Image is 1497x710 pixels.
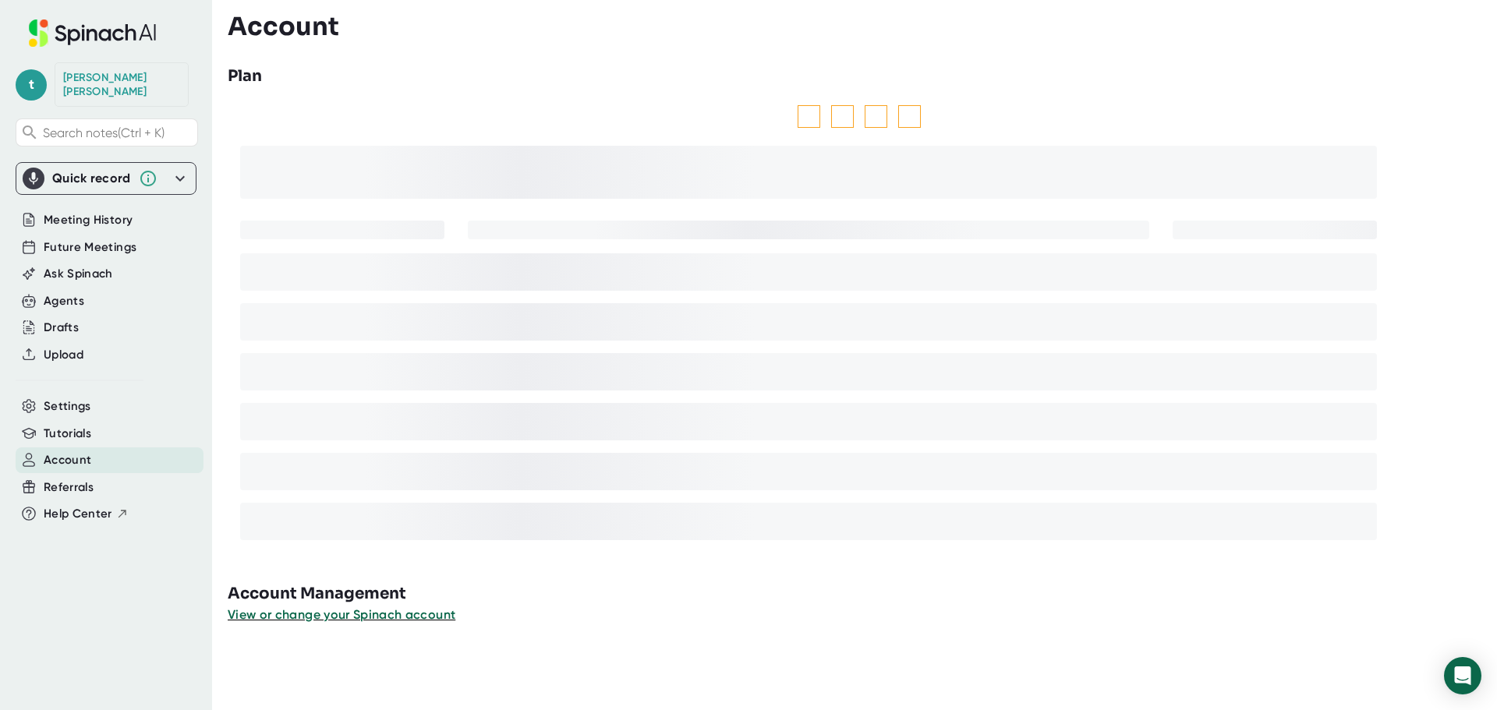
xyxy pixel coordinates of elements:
div: Open Intercom Messenger [1444,657,1481,694]
span: Help Center [44,505,112,523]
button: Drafts [44,319,79,337]
div: Taylor Miller [63,71,180,98]
div: Quick record [23,163,189,194]
div: Quick record [52,171,131,186]
button: Referrals [44,479,94,496]
span: View or change your Spinach account [228,607,455,622]
button: Agents [44,292,84,310]
button: Upload [44,346,83,364]
button: Ask Spinach [44,265,113,283]
button: Tutorials [44,425,91,443]
button: Meeting History [44,211,133,229]
span: t [16,69,47,101]
button: View or change your Spinach account [228,606,455,624]
button: Account [44,451,91,469]
button: Help Center [44,505,129,523]
button: Future Meetings [44,238,136,256]
h3: Account [228,12,339,41]
button: Settings [44,397,91,415]
h3: Plan [228,65,262,88]
h3: Account Management [228,582,1497,606]
span: Search notes (Ctrl + K) [43,125,165,140]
